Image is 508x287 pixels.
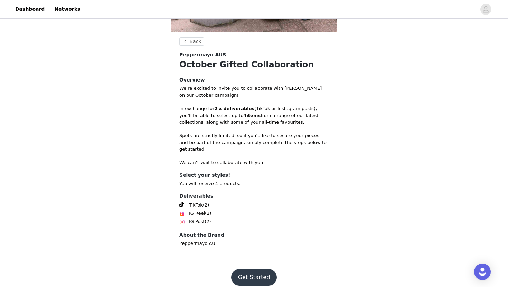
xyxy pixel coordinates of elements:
img: Instagram Reels Icon [179,211,185,217]
img: Instagram Icon [179,219,185,225]
strong: items [246,113,261,118]
div: avatar [482,4,489,15]
a: Networks [50,1,84,17]
h4: Select your styles! [179,172,329,179]
h4: About the Brand [179,231,329,239]
span: IG Reel [189,210,205,217]
span: (2) [205,218,211,225]
p: Spots are strictly limited, so if you’d like to secure your pieces and be part of the campaign, s... [179,132,329,153]
strong: 2 [214,106,217,111]
h1: October Gifted Collaboration [179,58,329,71]
button: Back [179,37,204,46]
p: We can’t wait to collaborate with you! [179,159,329,166]
span: IG Post [189,218,205,225]
div: Open Intercom Messenger [474,264,491,280]
a: Dashboard [11,1,49,17]
span: (2) [203,202,209,209]
strong: x deliverables [219,106,254,111]
p: Peppermayo AU [179,240,329,247]
h4: Deliverables [179,192,329,200]
h4: Overview [179,76,329,84]
strong: 4 [243,113,246,118]
span: Peppermayo AUS [179,51,226,58]
p: You will receive 4 products. [179,180,329,187]
span: TikTok [189,202,203,209]
button: Get Started [231,269,277,286]
p: In exchange for (TikTok or Instagram posts), you’ll be able to select up to from a range of our l... [179,105,329,126]
p: We’re excited to invite you to collaborate with [PERSON_NAME] on our October campaign! [179,85,329,98]
span: (2) [205,210,211,217]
